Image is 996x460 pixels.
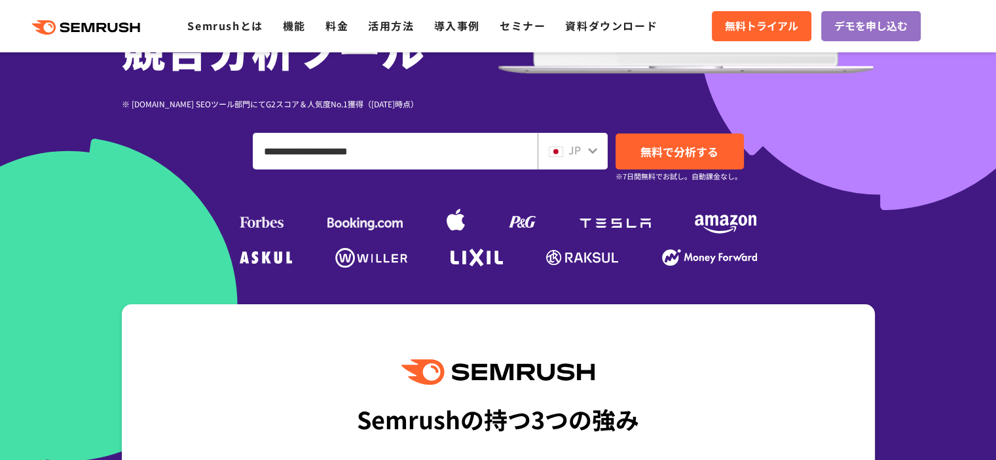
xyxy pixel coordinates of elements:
a: 料金 [325,18,348,33]
small: ※7日間無料でお試し。自動課金なし。 [616,170,742,183]
img: Semrush [401,359,594,385]
a: セミナー [500,18,545,33]
a: 無料で分析する [616,133,744,169]
a: デモを申し込む [821,11,921,41]
div: Semrushの持つ3つの強み [357,395,639,443]
span: 無料で分析する [640,143,718,160]
a: 無料トライアル [712,11,811,41]
span: 無料トライアル [725,18,798,35]
a: 機能 [283,18,306,33]
a: 活用方法 [368,18,414,33]
a: 資料ダウンロード [565,18,657,33]
input: ドメイン、キーワードまたはURLを入力してください [253,133,537,169]
a: Semrushとは [187,18,263,33]
span: デモを申し込む [834,18,908,35]
span: JP [568,142,581,158]
a: 導入事例 [434,18,480,33]
div: ※ [DOMAIN_NAME] SEOツール部門にてG2スコア＆人気度No.1獲得（[DATE]時点） [122,97,498,110]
